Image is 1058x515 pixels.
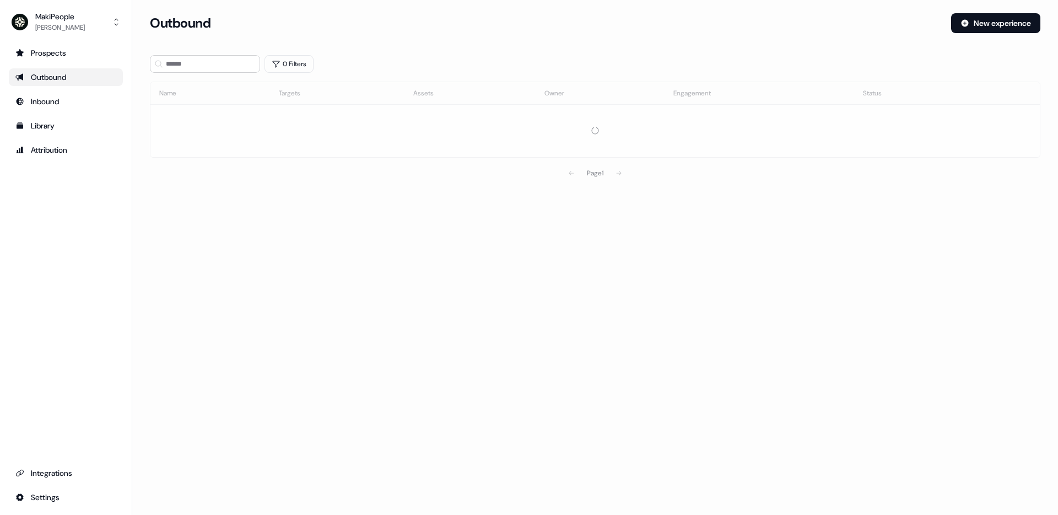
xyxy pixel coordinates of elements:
div: Library [15,120,116,131]
button: MakiPeople[PERSON_NAME] [9,9,123,35]
a: Go to templates [9,117,123,135]
div: Prospects [15,47,116,58]
a: Go to Inbound [9,93,123,110]
a: Go to outbound experience [9,68,123,86]
div: [PERSON_NAME] [35,22,85,33]
button: New experience [951,13,1040,33]
div: Attribution [15,144,116,155]
a: Go to integrations [9,489,123,506]
div: Inbound [15,96,116,107]
h3: Outbound [150,15,210,31]
div: Outbound [15,72,116,83]
button: 0 Filters [264,55,314,73]
div: Integrations [15,468,116,479]
a: Go to prospects [9,44,123,62]
div: Settings [15,492,116,503]
a: Go to attribution [9,141,123,159]
a: Go to integrations [9,464,123,482]
div: MakiPeople [35,11,85,22]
